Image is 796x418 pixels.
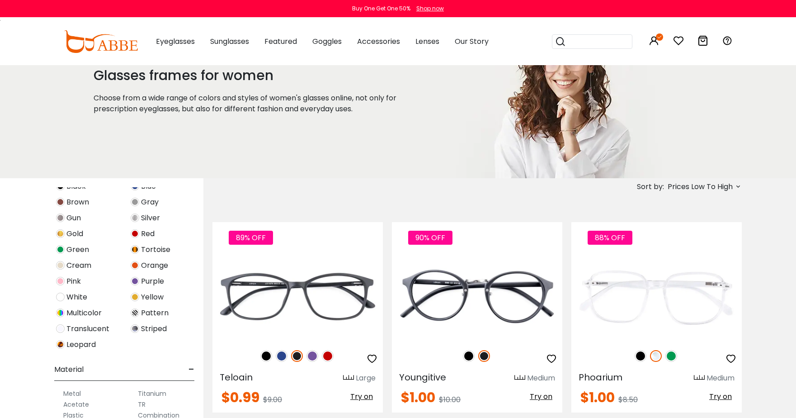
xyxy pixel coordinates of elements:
[401,388,435,407] span: $1.00
[66,292,87,303] span: White
[665,350,677,362] img: Green
[131,324,139,333] img: Striped
[356,373,376,384] div: Large
[66,244,89,255] span: Green
[131,261,139,270] img: Orange
[56,277,65,285] img: Pink
[514,375,525,381] img: size ruler
[527,391,555,403] button: Try on
[131,214,139,222] img: Silver
[56,229,65,238] img: Gold
[220,371,253,384] span: Teloain
[530,391,552,402] span: Try on
[415,36,439,47] span: Lenses
[276,350,287,362] img: Blue
[131,293,139,301] img: Yellow
[478,350,490,362] img: Matte Black
[63,399,89,410] label: Acetate
[694,375,705,381] img: size ruler
[64,30,138,53] img: abbeglasses.com
[66,276,81,287] span: Pink
[63,388,81,399] label: Metal
[66,323,109,334] span: Translucent
[707,373,735,384] div: Medium
[141,197,159,208] span: Gray
[260,350,272,362] img: Black
[56,293,65,301] img: White
[56,340,65,349] img: Leopard
[141,292,164,303] span: Yellow
[141,244,170,255] span: Tortoise
[709,391,732,402] span: Try on
[56,245,65,254] img: Green
[66,197,89,208] span: Brown
[141,308,169,318] span: Pattern
[588,231,632,245] span: 88% OFF
[445,20,674,178] img: glasses frames for women
[54,359,84,380] span: Material
[439,394,461,405] span: $10.00
[580,388,615,407] span: $1.00
[131,229,139,238] img: Red
[210,36,249,47] span: Sunglasses
[188,359,194,380] span: -
[527,373,555,384] div: Medium
[416,5,444,13] div: Shop now
[263,394,282,405] span: $9.00
[212,255,383,340] img: Matte-black Teloain - TR ,Light Weight
[571,255,742,340] img: Fclear Phoarium - Plastic ,Universal Bridge Fit
[56,261,65,270] img: Cream
[707,391,735,403] button: Try on
[156,36,195,47] span: Eyeglasses
[264,36,297,47] span: Featured
[56,198,65,206] img: Brown
[343,375,354,381] img: size ruler
[650,350,662,362] img: Clear
[312,36,342,47] span: Goggles
[94,93,423,114] p: Choose from a wide range of colors and styles of women's glasses online, not only for prescriptio...
[66,339,96,350] span: Leopard
[357,36,400,47] span: Accessories
[463,350,475,362] img: Black
[66,260,91,271] span: Cream
[455,36,489,47] span: Our Story
[668,179,733,195] span: Prices Low To High
[392,255,562,340] img: Matte-black Youngitive - Plastic ,Adjust Nose Pads
[350,391,373,402] span: Try on
[56,309,65,317] img: Multicolor
[141,276,164,287] span: Purple
[635,350,646,362] img: Black
[306,350,318,362] img: Purple
[229,231,273,245] span: 89% OFF
[138,399,146,410] label: TR
[412,5,444,12] a: Shop now
[131,277,139,285] img: Purple
[637,181,664,192] span: Sort by:
[131,309,139,317] img: Pattern
[141,228,155,239] span: Red
[579,371,622,384] span: Phoarium
[141,260,168,271] span: Orange
[138,388,166,399] label: Titanium
[141,323,167,334] span: Striped
[348,391,376,403] button: Try on
[66,213,81,223] span: Gun
[221,388,259,407] span: $0.99
[291,350,303,362] img: Matte Black
[94,67,423,84] h1: Glasses frames for women
[618,394,638,405] span: $8.50
[141,213,160,223] span: Silver
[399,371,446,384] span: Youngitive
[131,198,139,206] img: Gray
[408,231,452,245] span: 90% OFF
[322,350,334,362] img: Red
[131,245,139,254] img: Tortoise
[66,308,102,318] span: Multicolor
[66,228,83,239] span: Gold
[56,324,65,333] img: Translucent
[56,214,65,222] img: Gun
[352,5,410,13] div: Buy One Get One 50%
